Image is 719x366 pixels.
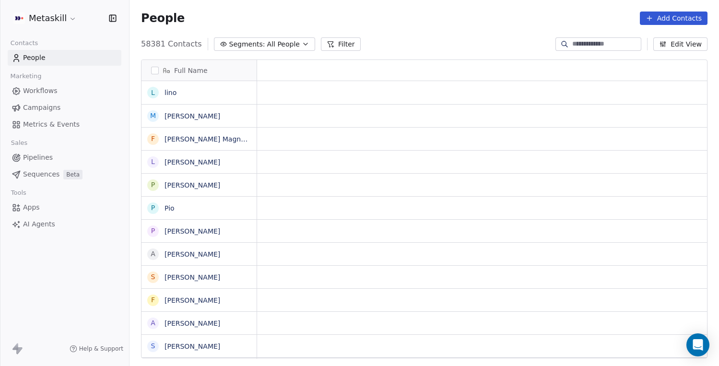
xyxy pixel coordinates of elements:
[151,226,155,236] div: P
[165,250,220,258] a: [PERSON_NAME]
[653,37,707,51] button: Edit View
[165,158,220,166] a: [PERSON_NAME]
[151,272,155,282] div: S
[151,318,155,328] div: A
[141,81,257,359] div: grid
[151,180,155,190] div: P
[151,295,155,305] div: F
[165,296,220,304] a: [PERSON_NAME]
[165,204,175,212] a: Pio
[267,39,300,49] span: All People
[6,36,42,50] span: Contacts
[23,86,58,96] span: Workflows
[165,112,220,120] a: [PERSON_NAME]
[23,119,80,130] span: Metrics & Events
[8,166,121,182] a: SequencesBeta
[8,100,121,116] a: Campaigns
[141,11,185,25] span: People
[165,227,220,235] a: [PERSON_NAME]
[13,12,25,24] img: AVATAR%20METASKILL%20-%20Colori%20Positivo.png
[8,216,121,232] a: AI Agents
[165,135,252,143] a: [PERSON_NAME] Magnera
[151,88,155,98] div: l
[8,83,121,99] a: Workflows
[8,200,121,215] a: Apps
[321,37,361,51] button: Filter
[141,60,257,81] div: Full Name
[12,10,79,26] button: Metaskill
[150,111,156,121] div: M
[151,157,155,167] div: L
[29,12,67,24] span: Metaskill
[8,50,121,66] a: People
[63,170,83,179] span: Beta
[165,342,220,350] a: [PERSON_NAME]
[640,12,707,25] button: Add Contacts
[151,249,155,259] div: A
[23,219,55,229] span: AI Agents
[79,345,123,353] span: Help & Support
[151,341,155,351] div: S
[7,136,32,150] span: Sales
[141,38,202,50] span: 58381 Contacts
[23,53,46,63] span: People
[165,273,220,281] a: [PERSON_NAME]
[151,203,155,213] div: P
[686,333,709,356] div: Open Intercom Messenger
[23,153,53,163] span: Pipelines
[174,66,208,75] span: Full Name
[23,169,59,179] span: Sequences
[165,181,220,189] a: [PERSON_NAME]
[70,345,123,353] a: Help & Support
[7,186,30,200] span: Tools
[23,202,40,213] span: Apps
[6,69,46,83] span: Marketing
[165,319,220,327] a: [PERSON_NAME]
[229,39,265,49] span: Segments:
[8,150,121,165] a: Pipelines
[165,89,177,96] a: lino
[8,117,121,132] a: Metrics & Events
[151,134,155,144] div: F
[23,103,60,113] span: Campaigns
